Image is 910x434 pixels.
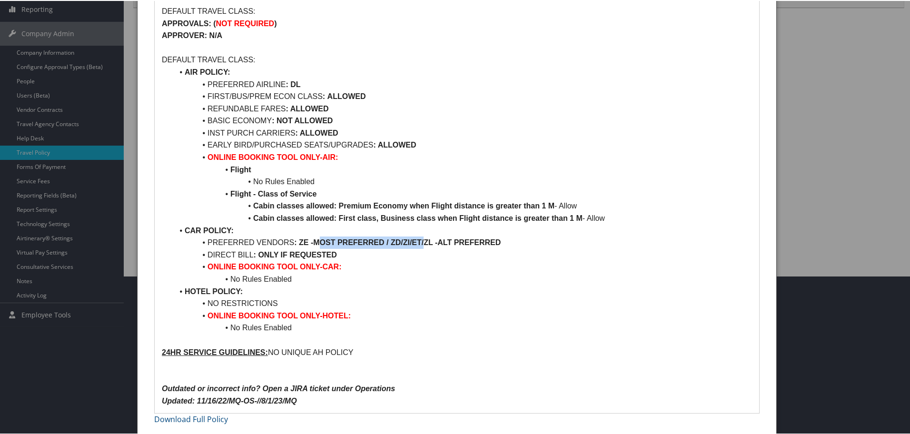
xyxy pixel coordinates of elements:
[162,384,395,392] em: Outdated or incorrect info? Open a JIRA ticket under Operations
[173,272,752,285] li: No Rules Enabled
[286,79,300,88] strong: : DL
[230,189,317,197] strong: Flight - Class of Service
[162,347,268,355] u: 24HR SERVICE GUIDELINES:
[323,91,325,99] strong: :
[173,114,752,126] li: BASIC ECONOMY
[173,236,752,248] li: PREFERRED VENDORS
[162,396,297,404] em: Updated: 11/16/22/MQ-OS-//8/1/23/MQ
[173,248,752,260] li: DIRECT BILL
[154,413,228,424] a: Download Full Policy
[208,311,351,319] strong: ONLINE BOOKING TOOL ONLY-HOTEL:
[173,296,752,309] li: NO RESTRICTIONS
[230,165,251,173] strong: Flight
[274,19,277,27] strong: )
[173,175,752,187] li: No Rules Enabled
[173,211,752,224] li: - Allow
[173,126,752,138] li: INST PURCH CARRIERS
[374,140,416,148] strong: : ALLOWED
[173,89,752,102] li: FIRST/BUS/PREM ECON CLASS
[216,19,274,27] strong: NOT REQUIRED
[286,104,328,112] strong: : ALLOWED
[294,237,297,246] strong: :
[254,250,337,258] strong: : ONLY IF REQUESTED
[327,91,366,99] strong: ALLOWED
[162,345,752,358] p: NO UNIQUE AH POLICY
[173,138,752,150] li: EARLY BIRD/PURCHASED SEATS/UPGRADES
[173,78,752,90] li: PREFERRED AIRLINE
[185,286,243,295] strong: HOTEL POLICY:
[253,213,583,221] strong: Cabin classes allowed: First class, Business class when Flight distance is greater than 1 M
[173,199,752,211] li: - Allow
[162,30,222,39] strong: APPROVER: N/A
[185,226,234,234] strong: CAR POLICY:
[253,201,554,209] strong: Cabin classes allowed: Premium Economy when Flight distance is greater than 1 M
[296,128,338,136] strong: : ALLOWED
[208,262,342,270] strong: ONLINE BOOKING TOOL ONLY-CAR:
[299,237,501,246] strong: ZE -MOST PREFERRED / ZD/ZI/ET/ZL -ALT PREFERRED
[162,4,752,17] p: DEFAULT TRAVEL CLASS:
[208,152,338,160] strong: ONLINE BOOKING TOOL ONLY-AIR:
[272,116,333,124] strong: : NOT ALLOWED
[173,321,752,333] li: No Rules Enabled
[185,67,230,75] strong: AIR POLICY:
[162,19,216,27] strong: APPROVALS: (
[173,102,752,114] li: REFUNDABLE FARES
[162,53,752,65] p: DEFAULT TRAVEL CLASS:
